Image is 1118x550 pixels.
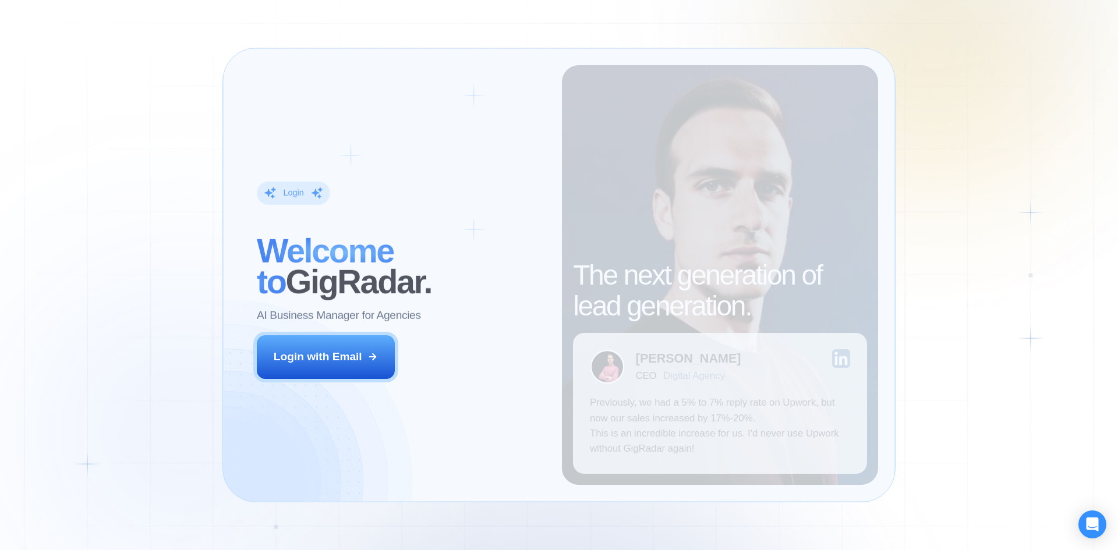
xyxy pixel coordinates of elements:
h2: The next generation of lead generation. [573,260,867,322]
h2: ‍ GigRadar. [257,235,545,297]
div: Digital Agency [663,370,725,381]
p: AI Business Manager for Agencies [257,308,421,323]
div: Login with Email [274,349,362,364]
div: [PERSON_NAME] [636,352,741,365]
button: Login with Email [257,335,395,378]
span: Welcome to [257,232,394,300]
div: Login [283,187,303,198]
div: CEO [636,370,656,381]
div: Open Intercom Messenger [1078,510,1106,538]
p: Previously, we had a 5% to 7% reply rate on Upwork, but now our sales increased by 17%-20%. This ... [590,395,850,457]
